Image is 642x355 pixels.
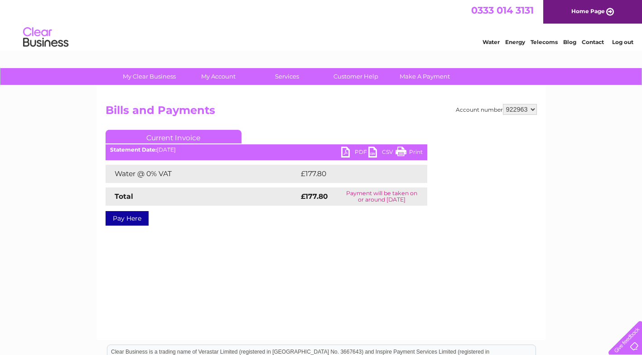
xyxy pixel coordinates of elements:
a: PDF [341,147,368,160]
td: Water @ 0% VAT [106,165,299,183]
a: Print [396,147,423,160]
div: [DATE] [106,147,427,153]
a: Water [483,39,500,45]
strong: Total [115,192,133,201]
b: Statement Date: [110,146,157,153]
a: Blog [563,39,576,45]
a: Current Invoice [106,130,241,143]
a: Energy [505,39,525,45]
div: Account number [456,104,537,115]
a: Make A Payment [387,68,462,85]
a: Contact [582,39,604,45]
div: Clear Business is a trading name of Verastar Limited (registered in [GEOGRAPHIC_DATA] No. 3667643... [107,5,536,44]
h2: Bills and Payments [106,104,537,121]
a: CSV [368,147,396,160]
a: Telecoms [531,39,558,45]
a: Customer Help [319,68,393,85]
a: My Account [181,68,256,85]
a: Pay Here [106,211,149,226]
a: Log out [612,39,633,45]
a: 0333 014 3131 [471,5,534,16]
img: logo.png [23,24,69,51]
a: My Clear Business [112,68,187,85]
td: Payment will be taken on or around [DATE] [336,187,427,206]
td: £177.80 [299,165,410,183]
strong: £177.80 [301,192,328,201]
a: Services [250,68,324,85]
